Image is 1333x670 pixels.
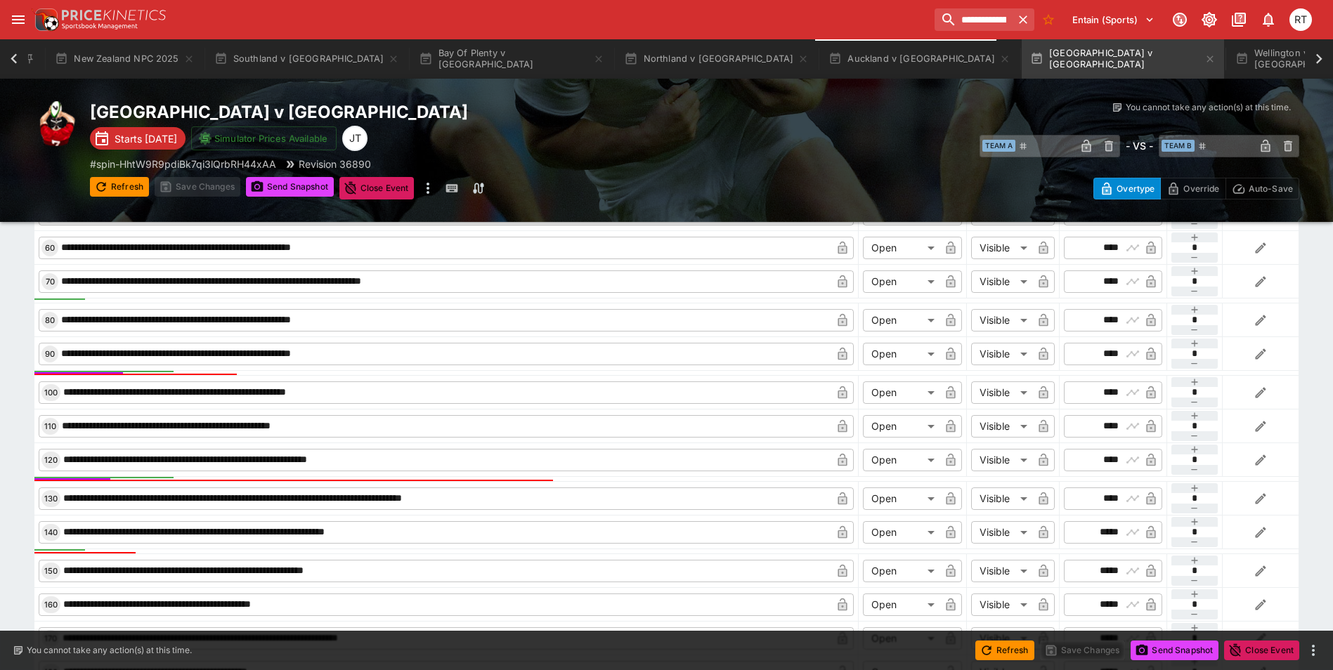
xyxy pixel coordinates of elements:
span: Team B [1162,140,1195,152]
div: Visible [971,560,1032,582]
span: 90 [42,349,58,359]
button: Overtype [1093,178,1161,199]
span: 100 [41,388,60,398]
div: Visible [971,521,1032,544]
div: Visible [971,415,1032,438]
img: Sportsbook Management [62,23,138,29]
button: Northland v [GEOGRAPHIC_DATA] [616,39,817,79]
button: open drawer [6,7,31,32]
div: Open [863,560,939,582]
p: Auto-Save [1249,181,1293,196]
span: 70 [43,277,58,287]
button: Bay Of Plenty v [GEOGRAPHIC_DATA] [410,39,613,79]
p: Copy To Clipboard [90,157,276,171]
button: Notifications [1256,7,1281,32]
div: Visible [971,381,1032,404]
div: Visible [971,309,1032,331]
button: Richard Tatton [1285,4,1316,35]
button: Simulator Prices Available [191,126,337,150]
div: Visible [971,627,1032,650]
button: Send Snapshot [1131,641,1218,660]
div: Visible [971,237,1032,259]
button: Toggle light/dark mode [1197,7,1222,32]
input: search [935,8,1012,31]
div: Open [863,449,939,471]
button: Close Event [339,177,415,199]
p: Starts [DATE] [115,131,177,146]
div: Open [863,627,939,650]
img: rugby_union.png [34,101,79,146]
div: Visible [971,487,1032,510]
p: You cannot take any action(s) at this time. [27,644,192,657]
div: Richard Tatton [1289,8,1312,31]
h2: Copy To Clipboard [90,101,695,123]
button: Auckland v [GEOGRAPHIC_DATA] [820,39,1019,79]
button: Override [1160,178,1225,199]
div: Open [863,237,939,259]
span: 150 [41,566,60,576]
h6: - VS - [1126,138,1153,153]
p: You cannot take any action(s) at this time. [1126,101,1291,114]
div: Open [863,270,939,293]
button: [GEOGRAPHIC_DATA] v [GEOGRAPHIC_DATA] [1022,39,1224,79]
p: Override [1183,181,1219,196]
button: Auto-Save [1225,178,1299,199]
img: PriceKinetics Logo [31,6,59,34]
button: Send Snapshot [246,177,334,197]
button: Refresh [90,177,149,197]
button: Select Tenant [1064,8,1163,31]
div: Start From [1093,178,1299,199]
img: PriceKinetics [62,10,166,20]
div: Open [863,487,939,510]
span: 110 [41,421,59,431]
div: Open [863,521,939,544]
button: No Bookmarks [1037,8,1060,31]
span: 80 [42,315,58,325]
button: Documentation [1226,7,1251,32]
div: Open [863,593,939,616]
span: 130 [41,494,60,504]
div: Open [863,343,939,365]
div: Open [863,415,939,438]
span: 60 [42,243,58,253]
span: 160 [41,600,60,610]
span: 120 [41,455,60,465]
div: Visible [971,343,1032,365]
button: Close Event [1224,641,1299,660]
button: more [420,177,436,199]
div: Open [863,381,939,404]
div: Visible [971,270,1032,293]
div: Joshua Thomson [342,126,368,151]
div: Visible [971,449,1032,471]
p: Overtype [1117,181,1155,196]
button: Southland v [GEOGRAPHIC_DATA] [206,39,408,79]
p: Revision 36890 [299,157,371,171]
button: New Zealand NPC 2025 [46,39,202,79]
button: Connected to PK [1167,7,1192,32]
button: Refresh [975,641,1034,660]
span: 140 [41,527,60,537]
div: Open [863,309,939,331]
button: more [1305,642,1322,659]
span: Team A [982,140,1015,152]
div: Visible [971,593,1032,616]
